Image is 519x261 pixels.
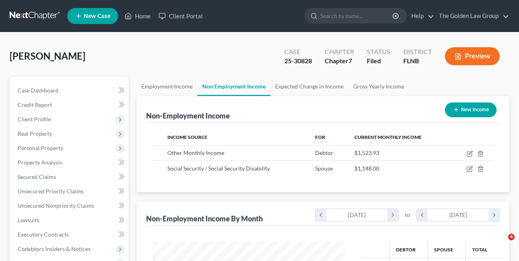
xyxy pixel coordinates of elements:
a: Case Dashboard [11,83,129,98]
span: Personal Property [18,145,63,151]
span: Lawsuits [18,217,39,223]
a: Lawsuits [11,213,129,227]
span: 4 [508,234,515,240]
a: Executory Contracts [11,227,129,242]
a: Employment Income [137,77,197,96]
i: chevron_right [387,209,398,221]
th: Debtor [389,242,427,258]
i: chevron_right [489,209,499,221]
span: [PERSON_NAME] [10,50,85,62]
div: Non-Employment Income [146,111,230,120]
span: Secured Claims [18,173,56,180]
a: Client Portal [155,9,207,23]
div: Chapter [325,56,354,66]
span: Client Profile [18,116,51,122]
th: Total [465,242,503,258]
span: to [405,211,410,219]
div: [DATE] [428,209,489,221]
th: Spouse [427,242,465,258]
a: Expected Change in Income [270,77,348,96]
a: Unsecured Nonpriority Claims [11,199,129,213]
span: Real Property [18,130,52,137]
span: For [315,134,325,140]
div: Status [367,47,390,56]
span: Case Dashboard [18,87,58,94]
div: 25-30828 [284,56,312,66]
button: New Income [445,102,497,117]
span: Social Security / Social Security Disability [167,165,270,172]
div: Case [284,47,312,56]
a: Non Employment Income [197,77,270,96]
span: $1,148.00 [354,165,379,172]
a: Credit Report [11,98,129,112]
span: Property Analysis [18,159,62,166]
div: FLNB [403,56,432,66]
span: Current Monthly Income [354,134,422,140]
span: Debtor [315,149,333,156]
span: Codebtors Insiders & Notices [18,245,91,252]
span: Unsecured Priority Claims [18,188,84,195]
input: Search by name... [320,8,394,23]
span: 7 [348,57,352,64]
a: Home [121,9,155,23]
span: New Case [84,13,111,19]
iframe: Intercom live chat [492,234,511,253]
a: Property Analysis [11,155,129,170]
a: Secured Claims [11,170,129,184]
i: chevron_left [417,209,428,221]
i: chevron_left [316,209,326,221]
span: Other Monthly Income [167,149,224,156]
span: Unsecured Nonpriority Claims [18,202,94,209]
a: The Golden Law Group [435,9,509,23]
span: $1,523.93 [354,149,379,156]
div: Filed [367,56,390,66]
span: Executory Contracts [18,231,69,238]
span: Credit Report [18,101,52,108]
button: Preview [445,47,500,65]
a: Gross Yearly Income [348,77,409,96]
a: Unsecured Priority Claims [11,184,129,199]
div: Non-Employment Income By Month [146,214,263,223]
span: Income Source [167,134,207,140]
div: Chapter [325,47,354,56]
div: District [403,47,432,56]
a: Help [407,9,434,23]
span: Spouse [315,165,333,172]
div: [DATE] [326,209,388,221]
